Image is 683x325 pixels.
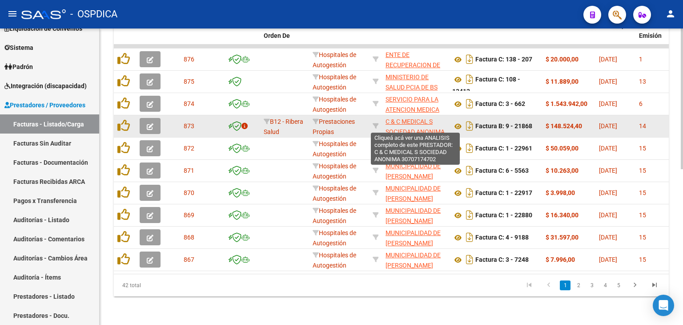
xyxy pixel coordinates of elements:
[600,280,611,290] a: 4
[386,185,441,202] span: MUNICIPALIDAD DE [PERSON_NAME]
[639,122,646,130] span: 14
[7,8,18,19] mat-icon: menu
[587,280,597,290] a: 3
[4,100,85,110] span: Prestadores / Proveedores
[386,252,441,269] span: MUNICIPALIDAD DE [PERSON_NAME]
[313,96,356,113] span: Hospitales de Autogestión
[595,16,635,55] datatable-header-cell: Fecha Cpbt
[546,122,582,130] strong: $ 148.524,40
[599,211,617,219] span: [DATE]
[475,212,532,219] strong: Factura C: 1 - 22880
[386,228,445,247] div: 30681618089
[464,72,475,86] i: Descargar documento
[627,280,643,290] a: go to next page
[599,145,617,152] span: [DATE]
[585,278,599,293] li: page 3
[572,278,585,293] li: page 2
[546,56,579,63] strong: $ 20.000,00
[386,162,441,180] span: MUNICIPALIDAD DE [PERSON_NAME]
[475,123,532,130] strong: Factura B: 9 - 21868
[313,73,356,91] span: Hospitales de Autogestión
[639,256,646,263] span: 15
[542,16,595,55] datatable-header-cell: Monto
[599,167,617,174] span: [DATE]
[546,211,579,219] strong: $ 16.340,00
[646,280,663,290] a: go to last page
[386,72,445,91] div: 30626983398
[464,230,475,244] i: Descargar documento
[184,256,194,263] span: 867
[546,256,575,263] strong: $ 7.996,00
[313,229,356,247] span: Hospitales de Autogestión
[260,16,309,55] datatable-header-cell: Facturado x Orden De
[184,234,194,241] span: 868
[613,280,624,290] a: 5
[546,167,579,174] strong: $ 10.263,00
[599,278,612,293] li: page 4
[521,280,538,290] a: go to first page
[475,234,529,241] strong: Factura C: 4 - 9188
[612,278,625,293] li: page 5
[599,78,617,85] span: [DATE]
[386,50,445,69] div: 30718615700
[639,56,643,63] span: 1
[386,206,445,224] div: 30681618089
[386,118,445,135] span: C & C MEDICAL S SOCIEDAD ANONIMA
[475,167,529,175] strong: Factura C: 6 - 5563
[70,4,117,24] span: - OSPDICA
[475,256,529,264] strong: Factura C: 3 - 7248
[264,118,303,135] span: B12 - Ribera Salud
[464,52,475,66] i: Descargar documento
[184,56,194,63] span: 876
[309,16,369,55] datatable-header-cell: Area
[313,252,356,269] span: Hospitales de Autogestión
[599,122,617,130] span: [DATE]
[184,145,194,152] span: 872
[639,145,646,152] span: 15
[464,252,475,267] i: Descargar documento
[184,78,194,85] span: 875
[313,140,356,158] span: Hospitales de Autogestión
[382,16,449,55] datatable-header-cell: Razón Social
[665,8,676,19] mat-icon: person
[313,118,355,135] span: Prestaciones Propias
[464,208,475,222] i: Descargar documento
[386,73,438,101] span: MINISTERIO DE SALUD PCIA DE BS AS
[599,234,617,241] span: [DATE]
[386,51,444,119] span: ENTE DE RECUPERACION DE FONDOS PARA EL FORTALECIMIENTO DEL SISTEMA DE SALUD DE MENDOZA (REFORSAL) O.
[635,16,675,55] datatable-header-cell: Días desde Emisión
[558,278,572,293] li: page 1
[639,211,646,219] span: 15
[546,78,579,85] strong: $ 11.889,00
[225,16,260,55] datatable-header-cell: CAE
[639,22,670,39] span: Días desde Emisión
[4,43,33,53] span: Sistema
[639,167,646,174] span: 15
[599,256,617,263] span: [DATE]
[184,167,194,174] span: 871
[573,280,584,290] a: 2
[313,185,356,202] span: Hospitales de Autogestión
[540,280,557,290] a: go to previous page
[386,183,445,202] div: 30681618089
[464,141,475,155] i: Descargar documento
[313,51,356,69] span: Hospitales de Autogestión
[264,22,297,39] span: Facturado x Orden De
[546,100,587,107] strong: $ 1.543.942,00
[386,139,445,158] div: 30681618089
[452,76,520,95] strong: Factura C: 108 - 13412
[313,207,356,224] span: Hospitales de Autogestión
[546,234,579,241] strong: $ 31.597,00
[599,56,617,63] span: [DATE]
[449,16,542,55] datatable-header-cell: CPBT
[653,295,674,316] div: Open Intercom Messenger
[114,274,223,297] div: 42 total
[386,94,445,113] div: 30674963102
[4,62,33,72] span: Padrón
[546,145,579,152] strong: $ 50.059,00
[184,122,194,130] span: 873
[386,161,445,180] div: 30681618089
[386,229,441,247] span: MUNICIPALIDAD DE [PERSON_NAME]
[386,250,445,269] div: 30681618089
[475,56,532,63] strong: Factura C: 138 - 207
